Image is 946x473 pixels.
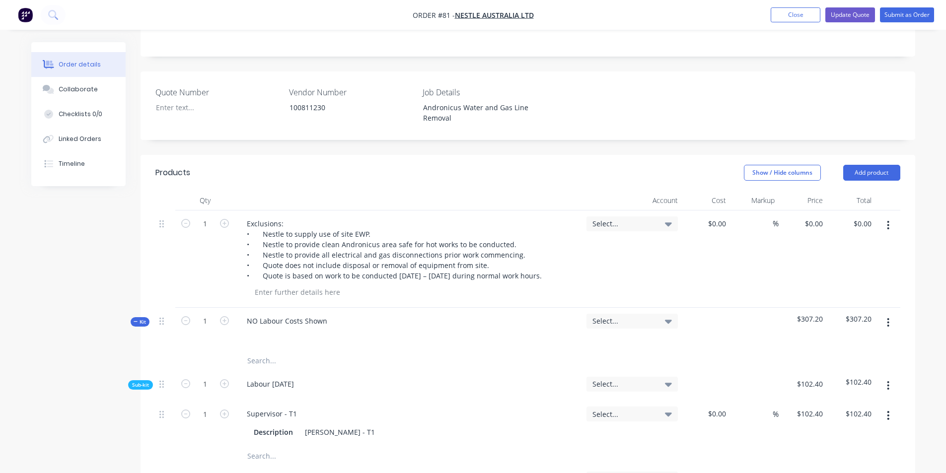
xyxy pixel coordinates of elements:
span: Select... [592,218,655,229]
span: Sub-kit [132,381,149,389]
div: Exclusions: • Nestle to supply use of site EWP. • Nestle to provide clean Andronicus area safe fo... [239,216,550,283]
label: Vendor Number [289,86,413,98]
div: NO Labour Costs Shown [239,314,335,328]
button: Linked Orders [31,127,126,151]
span: $102.40 [783,379,823,389]
span: $307.20 [783,314,823,324]
img: Factory [18,7,33,22]
div: Cost [682,191,730,210]
div: Kit [131,317,149,327]
div: Total [827,191,875,210]
div: Checklists 0/0 [59,110,102,119]
div: Supervisor - T1 [239,406,305,421]
span: Select... [592,316,655,326]
button: Timeline [31,151,126,176]
div: [PERSON_NAME] - T1 [301,425,379,439]
div: 100811230 [282,100,406,115]
span: $307.20 [831,314,872,324]
button: Add product [843,165,900,181]
div: Andronicus Water and Gas Line Removal [415,100,539,125]
span: Order #81 - [413,10,455,20]
div: Price [779,191,827,210]
button: Show / Hide columns [744,165,821,181]
div: Sub-kit [128,380,153,390]
span: $102.40 [831,377,872,387]
div: Labour [DATE] [239,377,302,391]
div: Description [250,425,297,439]
div: Markup [730,191,779,210]
span: % [773,408,779,420]
label: Quote Number [155,86,280,98]
span: Select... [592,379,655,389]
label: Job Details [423,86,547,98]
button: Close [771,7,820,22]
div: Linked Orders [59,135,101,143]
div: Products [155,167,190,179]
div: Account [582,191,682,210]
input: Search... [247,446,445,466]
a: Nestle Australia Ltd [455,10,534,20]
input: Search... [247,351,445,371]
span: Kit [134,318,146,326]
button: Order details [31,52,126,77]
button: Update Quote [825,7,875,22]
div: Qty [175,191,235,210]
div: Timeline [59,159,85,168]
button: Checklists 0/0 [31,102,126,127]
div: Collaborate [59,85,98,94]
button: Collaborate [31,77,126,102]
span: Select... [592,409,655,419]
span: % [773,218,779,229]
button: Submit as Order [880,7,934,22]
div: Order details [59,60,101,69]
